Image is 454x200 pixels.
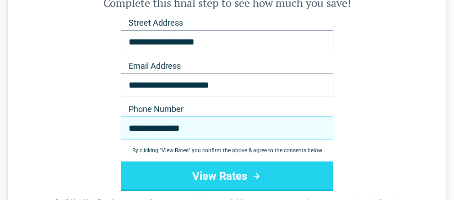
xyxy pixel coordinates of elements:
[121,61,333,72] label: Email Address
[121,104,333,115] label: Phone Number
[121,17,333,28] label: Street Address
[121,147,333,154] div: By clicking " View Rates " you confirm the above & agree to the consents below
[121,161,333,191] button: View Rates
